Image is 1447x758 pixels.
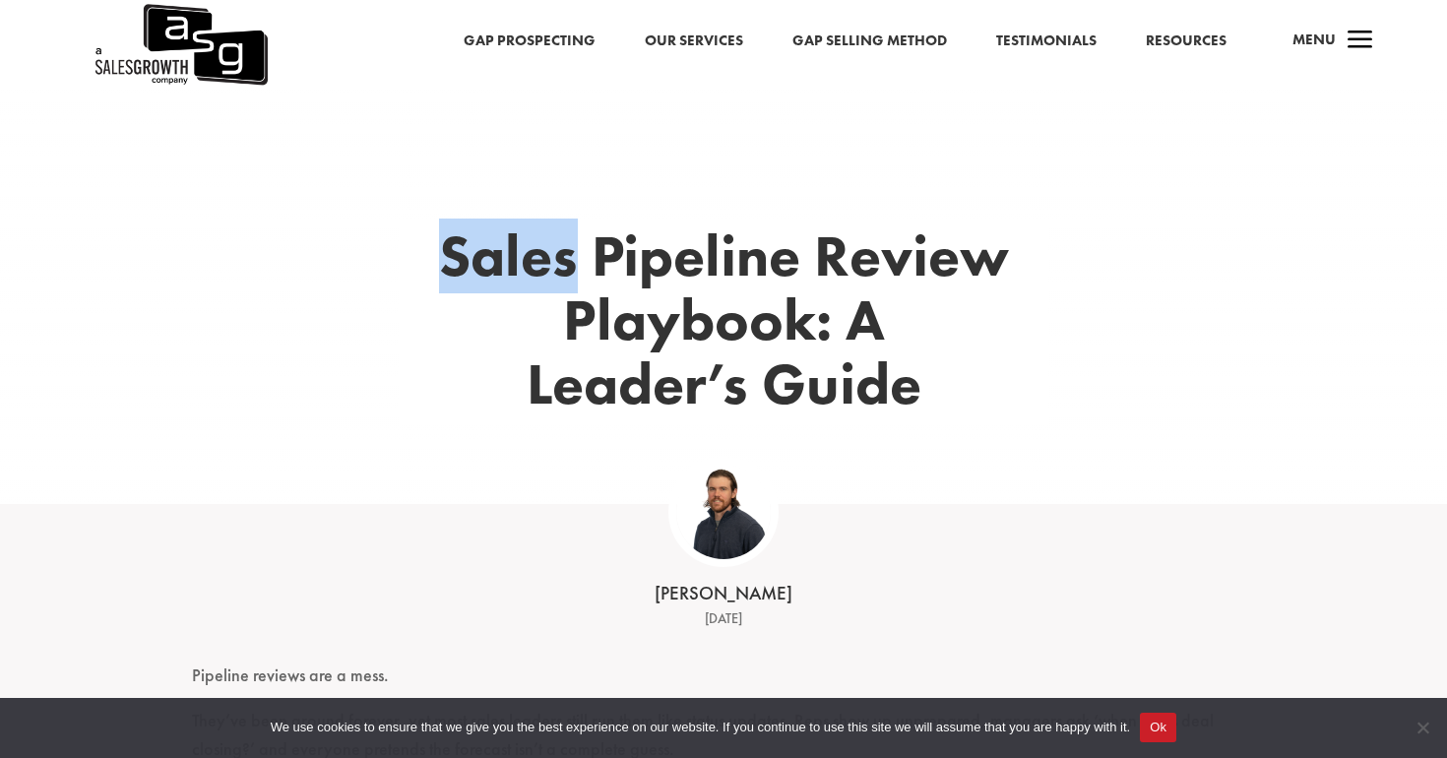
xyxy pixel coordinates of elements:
div: [PERSON_NAME] [418,581,1029,607]
span: a [1341,22,1380,61]
a: Our Services [645,29,743,54]
img: ASG Co_alternate lockup (1) [676,465,771,559]
span: We use cookies to ensure that we give you the best experience on our website. If you continue to ... [271,718,1130,737]
div: [DATE] [418,607,1029,631]
span: No [1413,718,1432,737]
button: Ok [1140,713,1176,742]
a: Resources [1146,29,1227,54]
a: Gap Selling Method [792,29,947,54]
h1: Sales Pipeline Review Playbook: A Leader’s Guide [399,224,1048,425]
a: Testimonials [996,29,1097,54]
p: Pipeline reviews are a mess. [192,662,1255,708]
a: Gap Prospecting [464,29,596,54]
span: Menu [1292,30,1336,49]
